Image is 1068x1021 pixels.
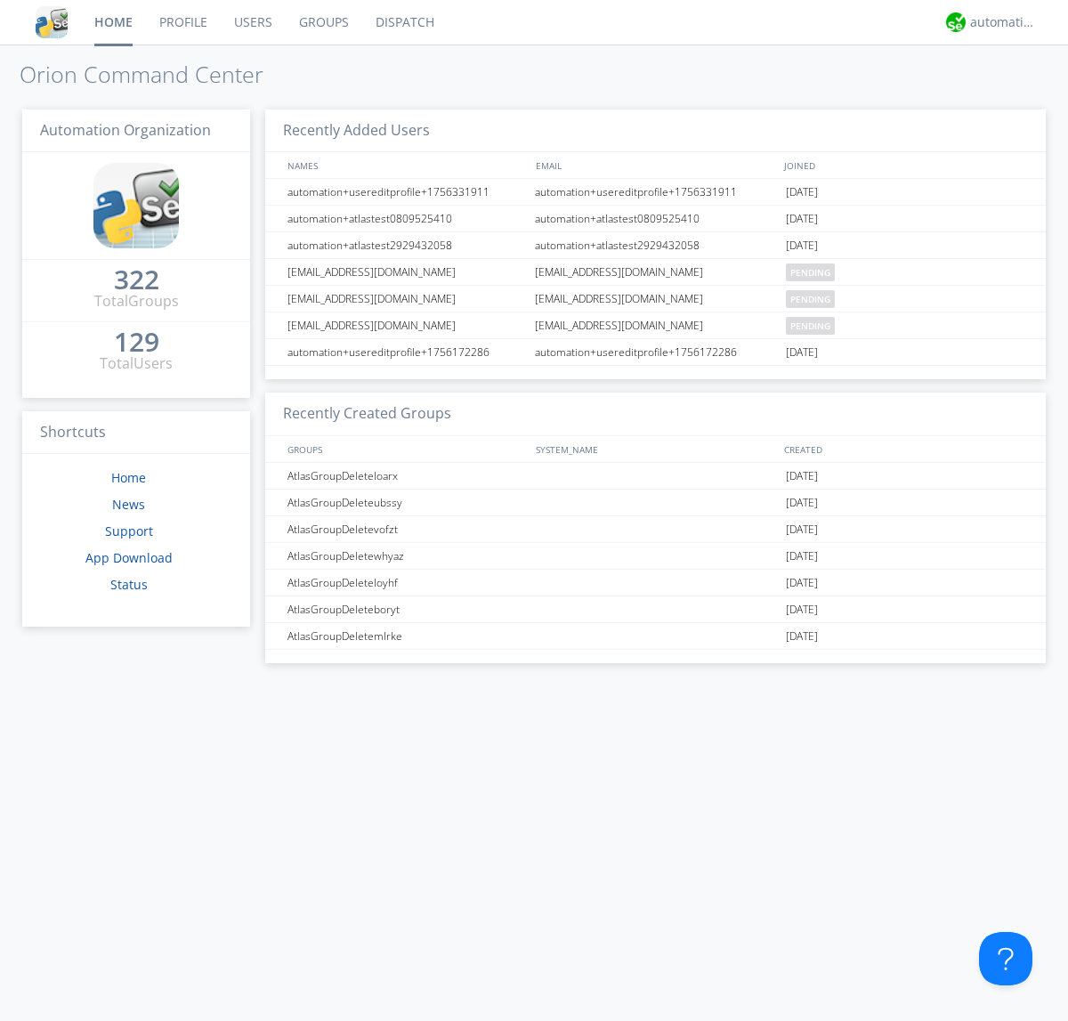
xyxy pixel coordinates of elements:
[786,490,818,516] span: [DATE]
[36,6,68,38] img: cddb5a64eb264b2086981ab96f4c1ba7
[283,286,530,312] div: [EMAIL_ADDRESS][DOMAIN_NAME]
[786,339,818,366] span: [DATE]
[786,596,818,623] span: [DATE]
[283,623,530,649] div: AtlasGroupDeletemlrke
[283,232,530,258] div: automation+atlastest2929432058
[530,286,781,312] div: [EMAIL_ADDRESS][DOMAIN_NAME]
[265,463,1046,490] a: AtlasGroupDeleteloarx[DATE]
[283,179,530,205] div: automation+usereditprofile+1756331911
[786,263,835,281] span: pending
[22,411,250,455] h3: Shortcuts
[780,152,1029,178] div: JOINED
[970,13,1037,31] div: automation+atlas
[530,206,781,231] div: automation+atlastest0809525410
[265,543,1046,570] a: AtlasGroupDeletewhyaz[DATE]
[283,463,530,489] div: AtlasGroupDeleteloarx
[114,333,159,351] div: 129
[530,232,781,258] div: automation+atlastest2929432058
[265,109,1046,153] h3: Recently Added Users
[112,496,145,513] a: News
[530,312,781,338] div: [EMAIL_ADDRESS][DOMAIN_NAME]
[786,516,818,543] span: [DATE]
[265,339,1046,366] a: automation+usereditprofile+1756172286automation+usereditprofile+1756172286[DATE]
[283,543,530,569] div: AtlasGroupDeletewhyaz
[283,206,530,231] div: automation+atlastest0809525410
[786,623,818,650] span: [DATE]
[786,570,818,596] span: [DATE]
[85,549,173,566] a: App Download
[114,333,159,353] a: 129
[265,623,1046,650] a: AtlasGroupDeletemlrke[DATE]
[110,576,148,593] a: Status
[265,206,1046,232] a: automation+atlastest0809525410automation+atlastest0809525410[DATE]
[786,179,818,206] span: [DATE]
[786,290,835,308] span: pending
[786,232,818,259] span: [DATE]
[786,317,835,335] span: pending
[283,596,530,622] div: AtlasGroupDeleteboryt
[114,271,159,288] div: 322
[530,339,781,365] div: automation+usereditprofile+1756172286
[283,312,530,338] div: [EMAIL_ADDRESS][DOMAIN_NAME]
[94,291,179,312] div: Total Groups
[283,436,527,462] div: GROUPS
[40,120,211,140] span: Automation Organization
[530,179,781,205] div: automation+usereditprofile+1756331911
[283,152,527,178] div: NAMES
[283,490,530,515] div: AtlasGroupDeleteubssy
[283,570,530,596] div: AtlasGroupDeleteloyhf
[283,259,530,285] div: [EMAIL_ADDRESS][DOMAIN_NAME]
[283,339,530,365] div: automation+usereditprofile+1756172286
[265,259,1046,286] a: [EMAIL_ADDRESS][DOMAIN_NAME][EMAIL_ADDRESS][DOMAIN_NAME]pending
[105,523,153,539] a: Support
[530,259,781,285] div: [EMAIL_ADDRESS][DOMAIN_NAME]
[786,206,818,232] span: [DATE]
[265,490,1046,516] a: AtlasGroupDeleteubssy[DATE]
[979,932,1032,985] iframe: Toggle Customer Support
[786,543,818,570] span: [DATE]
[265,570,1046,596] a: AtlasGroupDeleteloyhf[DATE]
[265,286,1046,312] a: [EMAIL_ADDRESS][DOMAIN_NAME][EMAIL_ADDRESS][DOMAIN_NAME]pending
[265,179,1046,206] a: automation+usereditprofile+1756331911automation+usereditprofile+1756331911[DATE]
[531,152,780,178] div: EMAIL
[531,436,780,462] div: SYSTEM_NAME
[265,516,1046,543] a: AtlasGroupDeletevofzt[DATE]
[100,353,173,374] div: Total Users
[283,516,530,542] div: AtlasGroupDeletevofzt
[111,469,146,486] a: Home
[265,596,1046,623] a: AtlasGroupDeleteboryt[DATE]
[265,393,1046,436] h3: Recently Created Groups
[93,163,179,248] img: cddb5a64eb264b2086981ab96f4c1ba7
[265,312,1046,339] a: [EMAIL_ADDRESS][DOMAIN_NAME][EMAIL_ADDRESS][DOMAIN_NAME]pending
[786,463,818,490] span: [DATE]
[265,232,1046,259] a: automation+atlastest2929432058automation+atlastest2929432058[DATE]
[946,12,966,32] img: d2d01cd9b4174d08988066c6d424eccd
[114,271,159,291] a: 322
[780,436,1029,462] div: CREATED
